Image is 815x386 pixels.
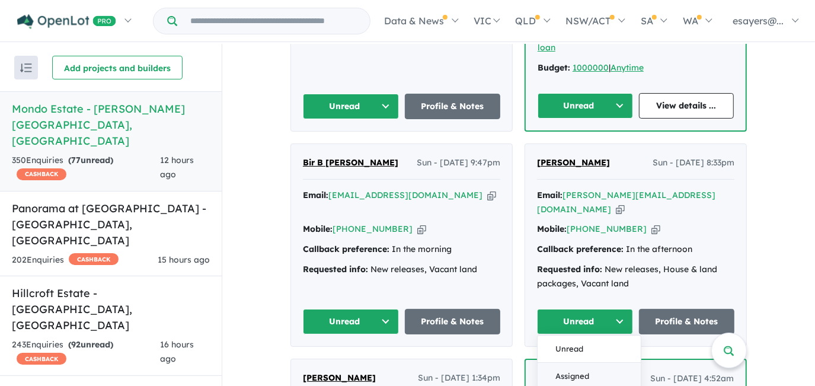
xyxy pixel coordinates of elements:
[303,224,333,234] strong: Mobile:
[538,93,633,119] button: Unread
[12,154,160,182] div: 350 Enquir ies
[538,61,734,75] div: |
[405,309,501,334] a: Profile & Notes
[303,157,398,168] span: Bir B [PERSON_NAME]
[616,203,625,216] button: Copy
[303,263,500,277] div: New releases, Vacant land
[68,155,113,165] strong: ( unread)
[537,156,610,170] a: [PERSON_NAME]
[17,168,66,180] span: CASHBACK
[69,253,119,265] span: CASHBACK
[537,244,624,254] strong: Callback preference:
[12,285,210,333] h5: Hillcroft Estate - [GEOGRAPHIC_DATA] , [GEOGRAPHIC_DATA]
[12,338,160,366] div: 243 Enquir ies
[537,190,562,200] strong: Email:
[303,94,399,119] button: Unread
[537,243,734,257] div: In the afternoon
[537,309,633,334] button: Unread
[303,372,376,383] span: [PERSON_NAME]
[417,156,500,170] span: Sun - [DATE] 9:47pm
[303,309,399,334] button: Unread
[639,309,735,334] a: Profile & Notes
[537,224,567,234] strong: Mobile:
[158,254,210,265] span: 15 hours ago
[160,155,194,180] span: 12 hours ago
[17,14,116,29] img: Openlot PRO Logo White
[303,243,500,257] div: In the morning
[328,190,482,200] a: [EMAIL_ADDRESS][DOMAIN_NAME]
[71,155,81,165] span: 77
[537,157,610,168] span: [PERSON_NAME]
[417,223,426,235] button: Copy
[303,244,389,254] strong: Callback preference:
[537,263,734,291] div: New releases, House & land packages, Vacant land
[537,264,602,275] strong: Requested info:
[303,156,398,170] a: Bir B [PERSON_NAME]
[573,62,609,73] a: 1000000
[12,101,210,149] h5: Mondo Estate - [PERSON_NAME][GEOGRAPHIC_DATA] , [GEOGRAPHIC_DATA]
[303,190,328,200] strong: Email:
[12,200,210,248] h5: Panorama at [GEOGRAPHIC_DATA] - [GEOGRAPHIC_DATA] , [GEOGRAPHIC_DATA]
[611,62,644,73] a: Anytime
[17,353,66,365] span: CASHBACK
[303,264,368,275] strong: Requested info:
[405,94,501,119] a: Profile & Notes
[538,62,570,73] strong: Budget:
[418,371,500,385] span: Sun - [DATE] 1:34pm
[12,253,119,267] div: 202 Enquir ies
[68,339,113,350] strong: ( unread)
[538,336,641,363] button: Unread
[733,15,784,27] span: esayers@...
[639,93,734,119] a: View details ...
[20,63,32,72] img: sort.svg
[650,372,734,386] span: Sun - [DATE] 4:52am
[160,339,194,364] span: 16 hours ago
[303,371,376,385] a: [PERSON_NAME]
[651,223,660,235] button: Copy
[487,189,496,202] button: Copy
[537,190,715,215] a: [PERSON_NAME][EMAIL_ADDRESS][DOMAIN_NAME]
[52,56,183,79] button: Add projects and builders
[653,156,734,170] span: Sun - [DATE] 8:33pm
[180,8,367,34] input: Try estate name, suburb, builder or developer
[567,224,647,234] a: [PHONE_NUMBER]
[71,339,81,350] span: 92
[333,224,413,234] a: [PHONE_NUMBER]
